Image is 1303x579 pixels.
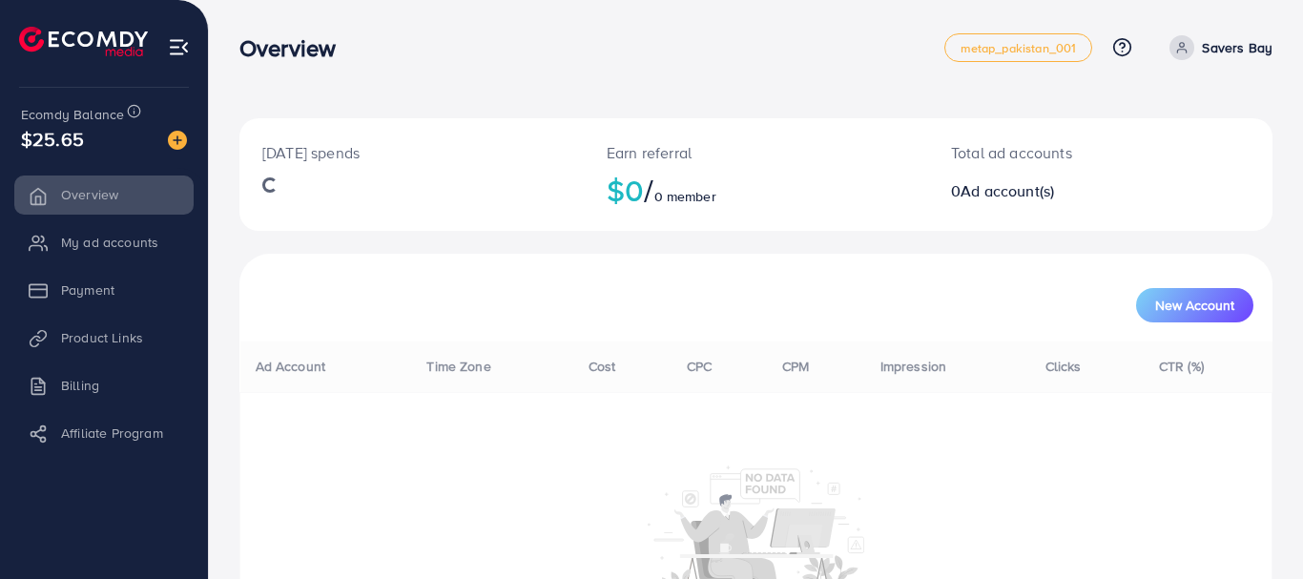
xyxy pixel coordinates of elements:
img: image [168,131,187,150]
span: Ad account(s) [961,180,1054,201]
button: New Account [1136,288,1253,322]
p: Total ad accounts [951,141,1164,164]
p: Savers Bay [1202,36,1272,59]
p: [DATE] spends [262,141,561,164]
img: menu [168,36,190,58]
span: Ecomdy Balance [21,105,124,124]
p: Earn referral [607,141,905,164]
span: / [644,168,653,212]
h2: 0 [951,182,1164,200]
a: Savers Bay [1162,35,1272,60]
a: metap_pakistan_001 [944,33,1093,62]
img: logo [19,27,148,56]
span: 0 member [654,187,716,206]
span: $25.65 [21,125,84,153]
h2: $0 [607,172,905,208]
h3: Overview [239,34,351,62]
span: New Account [1155,299,1234,312]
span: metap_pakistan_001 [961,42,1077,54]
